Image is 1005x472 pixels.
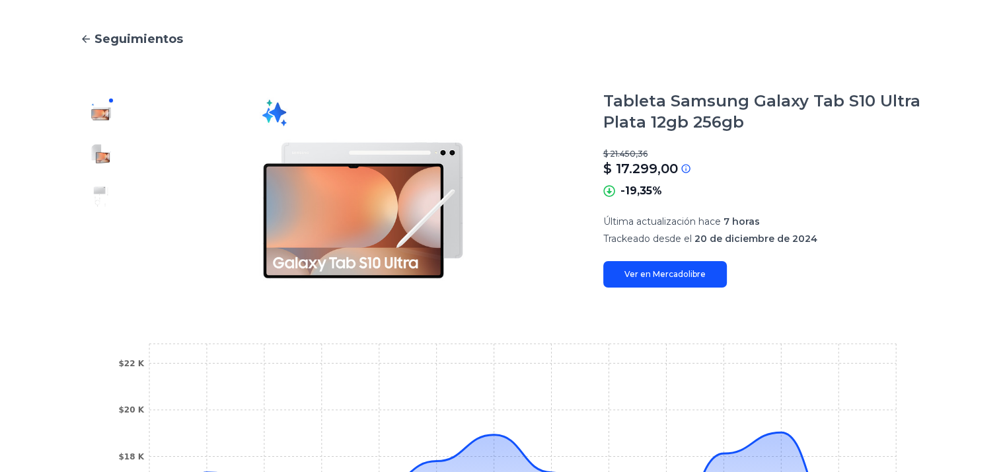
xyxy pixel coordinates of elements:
[80,30,926,48] a: Seguimientos
[603,233,692,245] font: Trackeado desde el
[603,261,727,288] a: Ver en Mercadolibre
[91,143,112,165] img: Tableta Samsung Galaxy Tab S10 Ultra Plata 12gb 256gb
[149,91,577,288] img: Tableta Samsung Galaxy Tab S10 Ultra Plata 12gb 256gb
[603,216,721,227] font: Última actualización hace
[694,233,817,245] font: 20 de diciembre de 2024
[91,186,112,207] img: Tableta Samsung Galaxy Tab S10 Ultra Plata 12gb 256gb
[118,405,144,414] tspan: $20 K
[603,161,678,177] font: $ 17.299,00
[118,452,144,461] tspan: $18 K
[603,149,648,159] font: $ 21.450,36
[91,101,112,122] img: Tableta Samsung Galaxy Tab S10 Ultra Plata 12gb 256gb
[624,269,706,279] font: Ver en Mercadolibre
[118,359,144,368] tspan: $22 K
[94,32,183,46] font: Seguimientos
[724,216,760,227] font: 7 horas
[603,91,920,132] font: Tableta Samsung Galaxy Tab S10 Ultra Plata 12gb 256gb
[620,184,662,197] font: -19,35%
